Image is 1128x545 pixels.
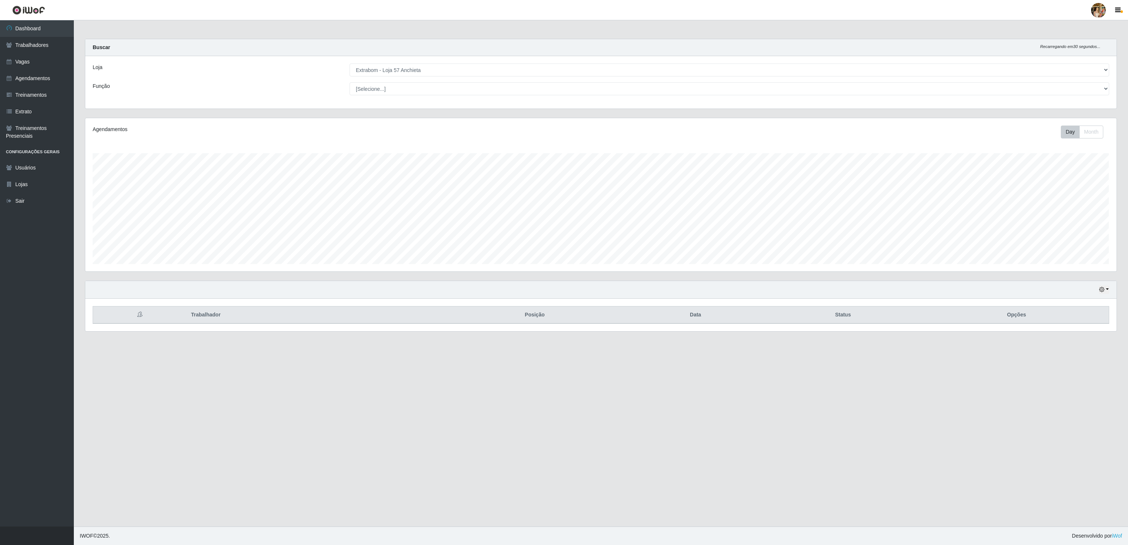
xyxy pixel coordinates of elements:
strong: Buscar [93,44,110,50]
label: Função [93,82,110,90]
button: Month [1079,126,1103,138]
i: Recarregando em 30 segundos... [1040,44,1100,49]
span: Desenvolvido por [1072,532,1122,540]
th: Trabalhador [186,306,440,324]
div: First group [1061,126,1103,138]
th: Opções [924,306,1109,324]
button: Day [1061,126,1080,138]
label: Loja [93,64,102,71]
div: Toolbar with button groups [1061,126,1109,138]
th: Status [761,306,924,324]
div: Agendamentos [93,126,510,133]
a: iWof [1112,533,1122,539]
span: © 2025 . [80,532,110,540]
span: IWOF [80,533,93,539]
th: Posição [440,306,629,324]
th: Data [629,306,762,324]
img: CoreUI Logo [12,6,45,15]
